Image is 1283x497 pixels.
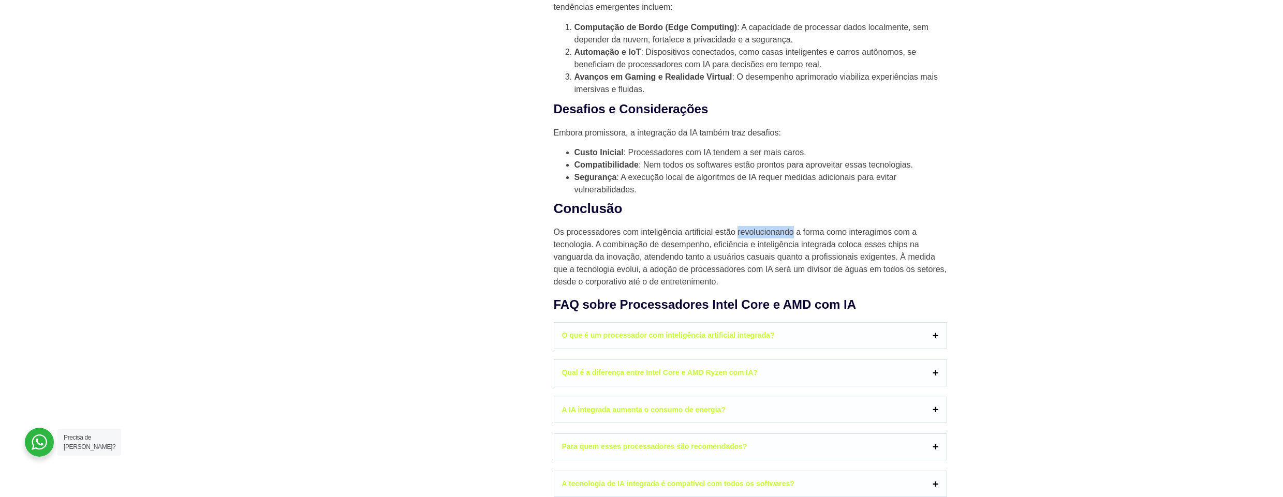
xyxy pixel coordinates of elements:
[1097,365,1283,497] iframe: Chat Widget
[554,201,623,216] strong: Conclusão
[574,23,738,32] strong: Computação de Bordo (Edge Computing)
[574,159,947,171] li: : Nem todos os softwares estão prontos para aproveitar essas tecnologias.
[554,127,947,139] p: Embora promissora, a integração da IA também traz desafios:
[554,360,947,386] a: Qual é a diferença entre Intel Core e AMD Ryzen com IA?
[574,48,641,56] strong: Automação e IoT
[574,171,947,196] li: : A execução local de algoritmos de IA requer medidas adicionais para evitar vulnerabilidades.
[64,434,115,450] span: Precisa de [PERSON_NAME]?
[554,397,947,423] a: A IA integrada aumenta o consumo de energia?
[1097,365,1283,497] div: Widget de chat
[574,71,947,96] li: : O desempenho aprimorado viabiliza experiências mais imersivas e fluidas.
[574,160,639,169] strong: Compatibilidade
[554,434,947,460] a: Para quem esses processadores são recomendados?
[574,46,947,71] li: : Dispositivos conectados, como casas inteligentes e carros autônomos, se beneficiam de processad...
[554,226,947,288] p: Os processadores com inteligência artificial estão revolucionando a forma como interagimos com a ...
[574,72,732,81] strong: Avanços em Gaming e Realidade Virtual
[574,148,624,157] strong: Custo Inicial
[554,471,947,497] a: A tecnologia de IA integrada é compatível com todos os softwares?
[554,323,947,349] a: O que é um processador com inteligência artificial integrada?
[554,297,857,311] strong: FAQ sobre Processadores Intel Core e AMD com IA
[574,173,617,182] strong: Segurança
[554,102,709,116] strong: Desafios e Considerações
[574,146,947,159] li: : Processadores com IA tendem a ser mais caros.
[574,21,947,46] li: : A capacidade de processar dados localmente, sem depender da nuvem, fortalece a privacidade e a ...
